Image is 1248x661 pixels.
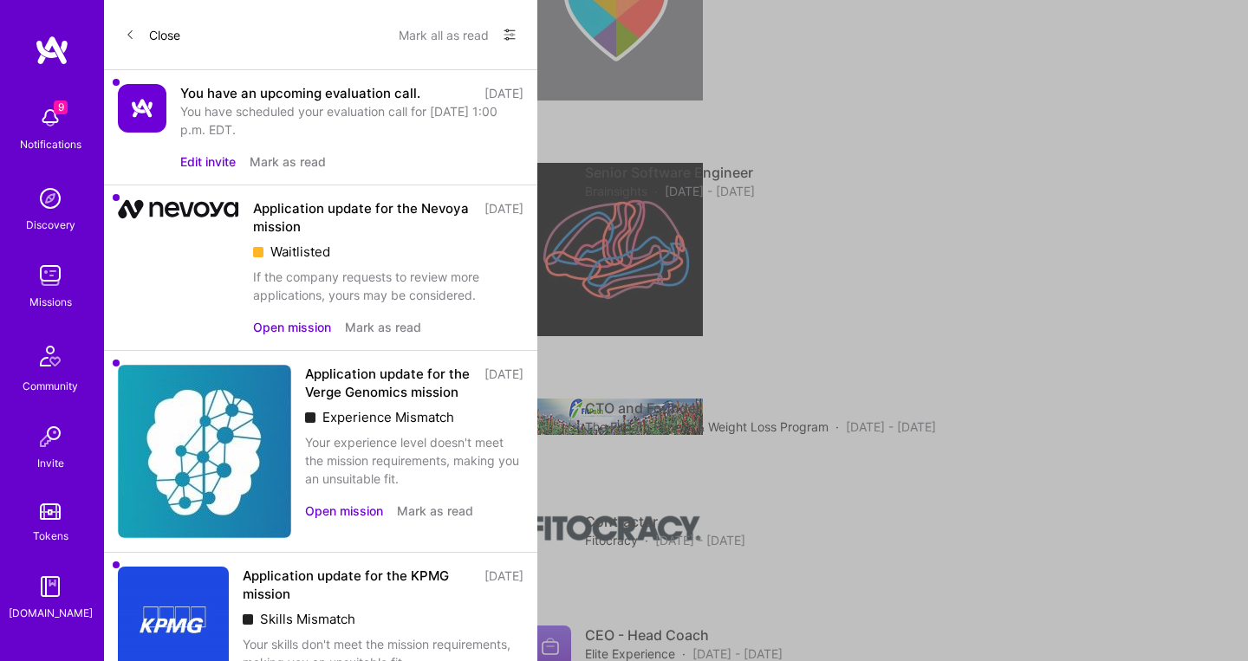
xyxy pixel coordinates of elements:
[250,152,326,171] button: Mark as read
[33,258,68,293] img: teamwork
[29,335,71,377] img: Community
[399,21,489,49] button: Mark all as read
[33,569,68,604] img: guide book
[33,181,68,216] img: discovery
[305,408,523,426] div: Experience Mismatch
[180,152,236,171] button: Edit invite
[118,365,291,538] img: Company Logo
[35,35,69,66] img: logo
[37,454,64,472] div: Invite
[118,84,166,133] img: Company Logo
[397,502,473,520] button: Mark as read
[23,377,78,395] div: Community
[180,102,523,139] div: You have scheduled your evaluation call for [DATE] 1:00 p.m. EDT.
[253,268,523,304] div: If the company requests to review more applications, yours may be considered.
[345,318,421,336] button: Mark as read
[253,243,523,261] div: Waitlisted
[305,433,523,488] div: Your experience level doesn't meet the mission requirements, making you an unsuitable fit.
[29,293,72,311] div: Missions
[305,365,474,401] div: Application update for the Verge Genomics mission
[9,604,93,622] div: [DOMAIN_NAME]
[484,199,523,236] div: [DATE]
[253,318,331,336] button: Open mission
[20,135,81,153] div: Notifications
[118,199,239,219] img: Company Logo
[33,100,68,135] img: bell
[125,21,180,49] button: Close
[33,527,68,545] div: Tokens
[484,365,523,401] div: [DATE]
[253,199,474,236] div: Application update for the Nevoya mission
[243,610,523,628] div: Skills Mismatch
[484,567,523,603] div: [DATE]
[243,567,474,603] div: Application update for the KPMG mission
[180,84,420,102] div: You have an upcoming evaluation call.
[26,216,75,234] div: Discovery
[33,419,68,454] img: Invite
[305,502,383,520] button: Open mission
[484,84,523,102] div: [DATE]
[54,100,68,114] span: 9
[40,503,61,520] img: tokens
